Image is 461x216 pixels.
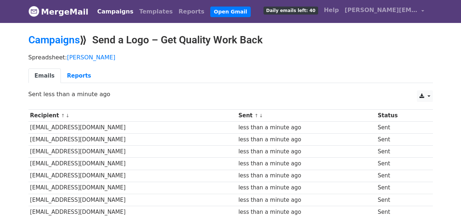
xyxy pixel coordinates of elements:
h2: ⟫ Send a Logo – Get Quality Work Back [28,34,433,46]
div: less than a minute ago [238,136,374,144]
a: ↑ [61,113,65,118]
td: [EMAIL_ADDRESS][DOMAIN_NAME] [28,134,237,146]
th: Recipient [28,110,237,122]
a: ↓ [259,113,263,118]
a: Templates [136,4,176,19]
a: Emails [28,68,61,83]
a: Reports [176,4,207,19]
td: [EMAIL_ADDRESS][DOMAIN_NAME] [28,158,237,170]
div: less than a minute ago [238,184,374,192]
td: Sent [376,146,426,158]
a: Reports [61,68,97,83]
a: [PERSON_NAME] [67,54,116,61]
a: Campaigns [94,4,136,19]
div: less than a minute ago [238,196,374,204]
span: Daily emails left: 40 [263,7,318,15]
p: Spreadsheet: [28,54,433,61]
td: Sent [376,158,426,170]
a: MergeMail [28,4,89,19]
a: Open Gmail [210,7,251,17]
td: Sent [376,122,426,134]
td: [EMAIL_ADDRESS][DOMAIN_NAME] [28,146,237,158]
span: [PERSON_NAME][EMAIL_ADDRESS][DOMAIN_NAME] [345,6,418,15]
div: less than a minute ago [238,172,374,180]
p: Sent less than a minute ago [28,90,433,98]
td: [EMAIL_ADDRESS][DOMAIN_NAME] [28,194,237,206]
td: Sent [376,194,426,206]
a: Campaigns [28,34,80,46]
a: [PERSON_NAME][EMAIL_ADDRESS][DOMAIN_NAME] [342,3,427,20]
a: ↓ [66,113,70,118]
a: ↑ [254,113,258,118]
td: [EMAIL_ADDRESS][DOMAIN_NAME] [28,170,237,182]
div: less than a minute ago [238,123,374,132]
img: MergeMail logo [28,6,39,17]
td: Sent [376,170,426,182]
td: [EMAIL_ADDRESS][DOMAIN_NAME] [28,182,237,194]
div: less than a minute ago [238,160,374,168]
th: Sent [237,110,376,122]
td: Sent [376,182,426,194]
td: Sent [376,134,426,146]
th: Status [376,110,426,122]
a: Help [321,3,342,17]
a: Daily emails left: 40 [261,3,321,17]
td: [EMAIL_ADDRESS][DOMAIN_NAME] [28,122,237,134]
div: less than a minute ago [238,148,374,156]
